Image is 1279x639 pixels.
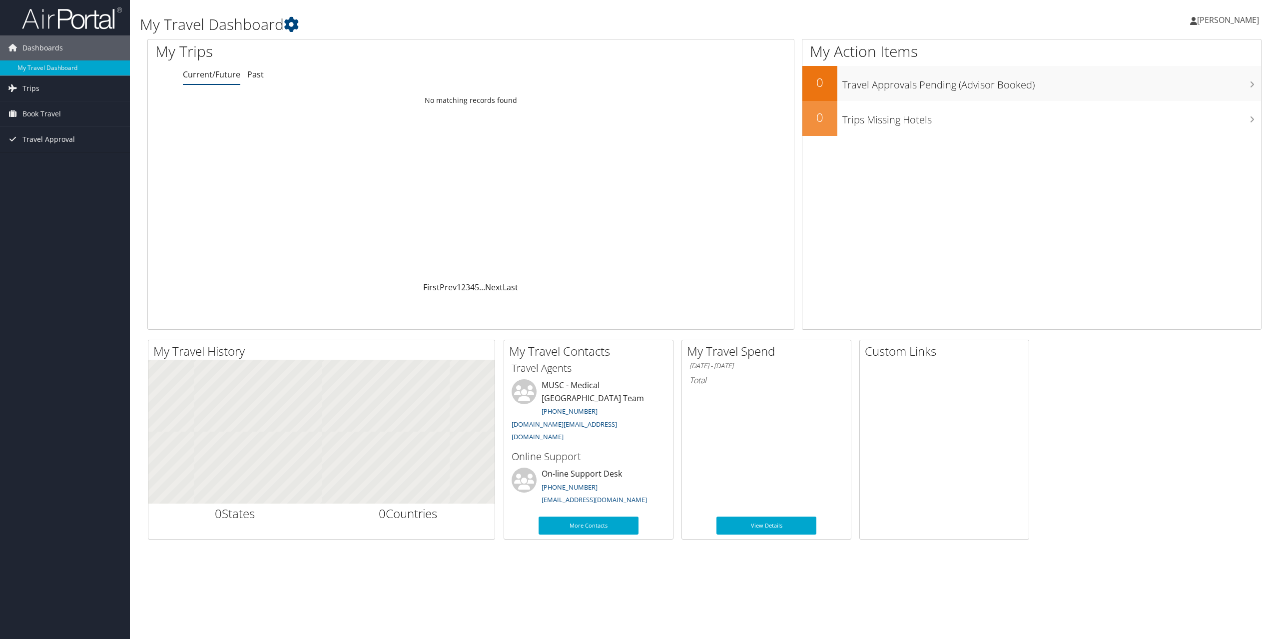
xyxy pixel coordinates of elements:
[865,343,1029,360] h2: Custom Links
[802,66,1261,101] a: 0Travel Approvals Pending (Advisor Booked)
[153,343,495,360] h2: My Travel History
[215,505,222,522] span: 0
[689,361,843,371] h6: [DATE] - [DATE]
[1190,5,1269,35] a: [PERSON_NAME]
[512,420,617,442] a: [DOMAIN_NAME][EMAIL_ADDRESS][DOMAIN_NAME]
[509,343,673,360] h2: My Travel Contacts
[542,483,598,492] a: [PHONE_NUMBER]
[22,101,61,126] span: Book Travel
[842,108,1261,127] h3: Trips Missing Hotels
[842,73,1261,92] h3: Travel Approvals Pending (Advisor Booked)
[802,109,837,126] h2: 0
[542,407,598,416] a: [PHONE_NUMBER]
[479,282,485,293] span: …
[461,282,466,293] a: 2
[466,282,470,293] a: 3
[247,69,264,80] a: Past
[689,375,843,386] h6: Total
[183,69,240,80] a: Current/Future
[542,495,647,504] a: [EMAIL_ADDRESS][DOMAIN_NAME]
[802,74,837,91] h2: 0
[512,450,665,464] h3: Online Support
[22,6,122,30] img: airportal-logo.png
[716,517,816,535] a: View Details
[457,282,461,293] a: 1
[22,76,39,101] span: Trips
[475,282,479,293] a: 5
[329,505,488,522] h2: Countries
[802,101,1261,136] a: 0Trips Missing Hotels
[22,35,63,60] span: Dashboards
[1197,14,1259,25] span: [PERSON_NAME]
[507,379,670,446] li: MUSC - Medical [GEOGRAPHIC_DATA] Team
[503,282,518,293] a: Last
[156,505,314,522] h2: States
[470,282,475,293] a: 4
[485,282,503,293] a: Next
[423,282,440,293] a: First
[440,282,457,293] a: Prev
[140,14,893,35] h1: My Travel Dashboard
[687,343,851,360] h2: My Travel Spend
[507,468,670,509] li: On-line Support Desk
[155,41,517,62] h1: My Trips
[512,361,665,375] h3: Travel Agents
[148,91,794,109] td: No matching records found
[379,505,386,522] span: 0
[22,127,75,152] span: Travel Approval
[802,41,1261,62] h1: My Action Items
[539,517,639,535] a: More Contacts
